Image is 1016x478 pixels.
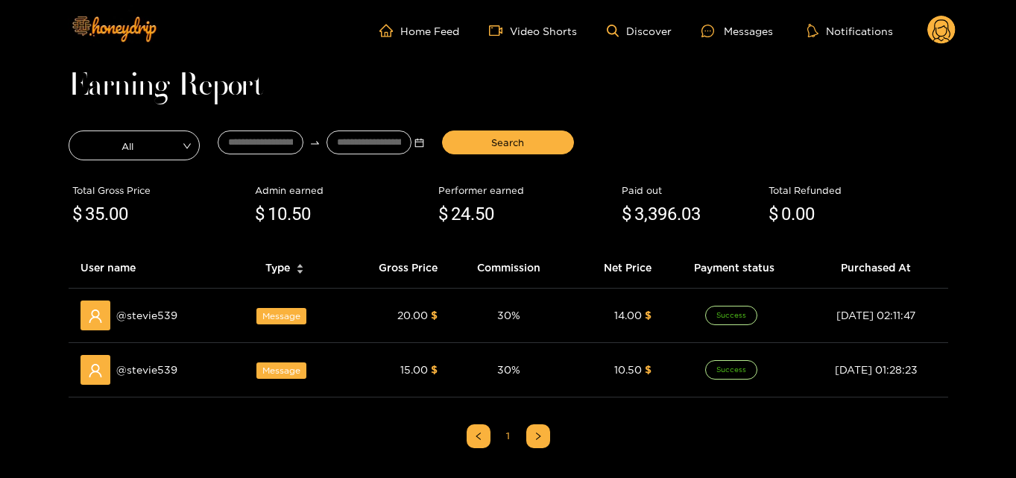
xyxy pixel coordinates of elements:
[256,308,306,324] span: Message
[438,201,448,229] span: $
[72,183,248,198] div: Total Gross Price
[116,362,177,378] span: @ stevie539
[474,432,483,441] span: left
[645,309,651,321] span: $
[69,135,200,156] span: All
[255,183,431,198] div: Admin earned
[451,204,470,224] span: 24
[116,307,177,324] span: @ stevie539
[705,306,757,325] span: Success
[835,364,918,375] span: [DATE] 01:28:23
[634,204,677,224] span: 3,396
[265,260,290,276] span: Type
[431,364,438,375] span: $
[526,424,550,448] button: right
[705,360,757,380] span: Success
[769,183,944,198] div: Total Refunded
[836,309,915,321] span: [DATE] 02:11:47
[791,204,815,224] span: .00
[104,204,128,224] span: .00
[69,76,948,97] h1: Earning Report
[489,24,510,37] span: video-camera
[803,23,897,38] button: Notifications
[497,364,520,375] span: 30 %
[677,204,701,224] span: .03
[85,204,104,224] span: 35
[397,309,428,321] span: 20.00
[614,309,642,321] span: 14.00
[379,24,459,37] a: Home Feed
[268,204,287,224] span: 10
[255,201,265,229] span: $
[781,204,791,224] span: 0
[442,130,574,154] button: Search
[72,201,82,229] span: $
[663,248,804,289] th: Payment status
[496,424,520,448] li: 1
[489,24,577,37] a: Video Shorts
[497,309,520,321] span: 30 %
[296,268,304,276] span: caret-down
[309,137,321,148] span: swap-right
[526,424,550,448] li: Next Page
[497,425,520,447] a: 1
[804,248,948,289] th: Purchased At
[338,248,450,289] th: Gross Price
[400,364,428,375] span: 15.00
[296,262,304,270] span: caret-up
[287,204,311,224] span: .50
[470,204,494,224] span: .50
[622,183,761,198] div: Paid out
[645,364,651,375] span: $
[309,137,321,148] span: to
[614,364,642,375] span: 10.50
[88,363,103,378] span: user
[69,248,231,289] th: User name
[491,135,524,150] span: Search
[622,201,631,229] span: $
[256,362,306,379] span: Message
[449,248,567,289] th: Commission
[769,201,778,229] span: $
[607,25,672,37] a: Discover
[467,424,490,448] button: left
[701,22,773,40] div: Messages
[467,424,490,448] li: Previous Page
[88,309,103,324] span: user
[534,432,543,441] span: right
[567,248,663,289] th: Net Price
[431,309,438,321] span: $
[379,24,400,37] span: home
[438,183,614,198] div: Performer earned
